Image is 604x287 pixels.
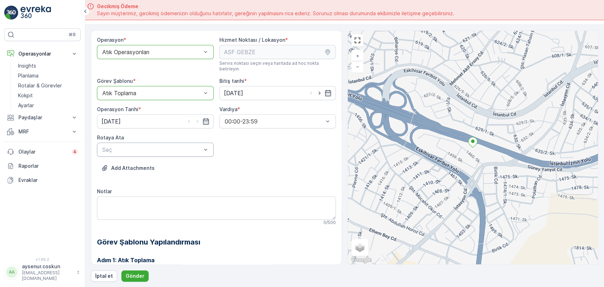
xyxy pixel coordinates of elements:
span: v 1.49.2 [4,257,81,262]
p: Raporlar [18,162,78,170]
div: AA [6,266,17,278]
span: − [356,63,359,69]
p: Planlama [18,72,39,79]
input: dd/mm/yyyy [97,114,214,128]
a: Rotalar & Görevler [15,81,81,91]
p: Insights [18,62,36,69]
label: Notlar [97,188,112,194]
h2: Görev Şablonu Yapılandırması [97,237,336,247]
p: aysenur.coskun [22,263,73,270]
button: Gönder [121,270,149,282]
button: Operasyonlar [4,47,81,61]
p: Evraklar [18,177,78,184]
label: Hizmet Noktası / Lokasyon [219,37,285,43]
p: Kokpit [18,92,33,99]
label: Rotaya Ata [97,134,124,140]
a: Olaylar4 [4,145,81,159]
img: Google [350,255,373,264]
p: Rotalar & Görevler [18,82,62,89]
p: ⌘B [69,32,76,38]
button: AAaysenur.coskun[EMAIL_ADDRESS][DOMAIN_NAME] [4,263,81,281]
a: Evraklar [4,173,81,187]
a: Planlama [15,71,81,81]
a: Bu bölgeyi Google Haritalar'da açın (yeni pencerede açılır) [350,255,373,264]
label: Görev Şablonu [97,78,133,84]
span: Sayın müşterimiz, gecikmiş ödemenizin olduğunu hatırlatır, gereğinin yapılmasını rica ederiz. Sor... [97,10,454,17]
a: Layers [352,240,368,255]
a: Yakınlaştır [352,51,363,61]
h3: Adım 1: Atık Toplama [97,256,336,264]
p: Gönder [126,272,144,280]
button: Dosya Yükle [97,162,159,174]
span: Servis noktası seçin veya haritada ad hoc nokta belirleyin. [219,61,336,72]
a: Raporlar [4,159,81,173]
a: Kokpit [15,91,81,101]
p: Add Attachments [111,165,155,172]
input: ASF GEBZE [219,45,336,59]
p: Operasyonlar [18,50,67,57]
p: 0 / 500 [323,220,336,225]
button: Paydaşlar [4,110,81,125]
p: İptal et [95,272,113,280]
p: Olaylar [18,148,68,155]
label: Operasyon [97,37,123,43]
p: 4 [73,149,76,155]
img: logo [4,6,18,20]
img: logo_light-DOdMpM7g.png [21,6,51,20]
input: dd/mm/yyyy [219,86,336,100]
span: Gecikmiş Ödeme [97,3,454,10]
a: View Fullscreen [352,35,363,46]
a: Ayarlar [15,101,81,110]
label: Operasyon Tarihi [97,106,138,112]
p: Paydaşlar [18,114,67,121]
label: Vardiya [219,106,237,112]
p: [EMAIL_ADDRESS][DOMAIN_NAME] [22,270,73,281]
p: Ayarlar [18,102,34,109]
p: Seç [102,145,201,154]
label: Bitiş tarihi [219,78,244,84]
p: MRF [18,128,67,135]
a: Uzaklaştır [352,61,363,72]
button: İptal et [91,270,117,282]
span: + [356,53,359,59]
a: Insights [15,61,81,71]
button: MRF [4,125,81,139]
